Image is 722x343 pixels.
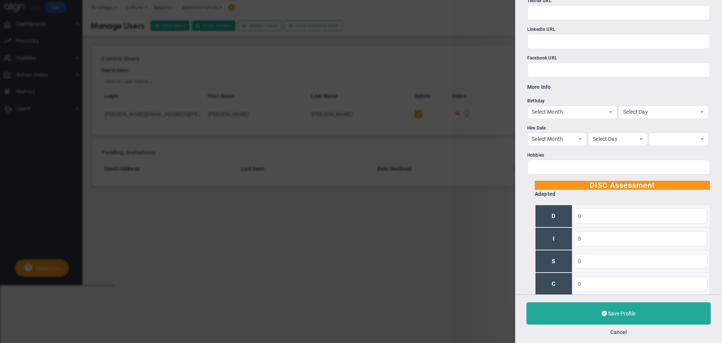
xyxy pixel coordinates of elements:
[535,191,710,197] h4: Adapted
[527,125,710,132] div: Hire Date
[535,181,710,190] h3: DISC Assessment
[528,106,604,119] span: Select Month
[527,98,710,105] div: Birthday
[527,63,710,78] input: Facebook URL
[527,160,710,175] input: Hobbies
[696,106,708,119] span: select
[635,133,648,146] span: select
[527,34,710,49] input: LinkedIn URL
[527,26,710,33] div: LinkedIn URL
[527,55,710,62] div: Facebook URL
[528,133,574,146] span: Select Month
[537,213,570,220] h3: D
[610,329,627,335] button: Cancel
[574,133,587,146] span: select
[537,235,570,242] h3: I
[696,133,708,146] span: select
[608,311,636,317] span: Save Profile
[604,106,617,119] span: select
[619,106,696,119] span: Select Day
[537,258,570,265] h3: S
[589,133,635,146] span: Select Day
[527,5,710,20] input: Twitter URL
[537,280,570,287] h3: C
[526,302,711,325] button: Save Profile
[527,152,710,159] div: Hobbies
[527,84,710,90] h4: More Info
